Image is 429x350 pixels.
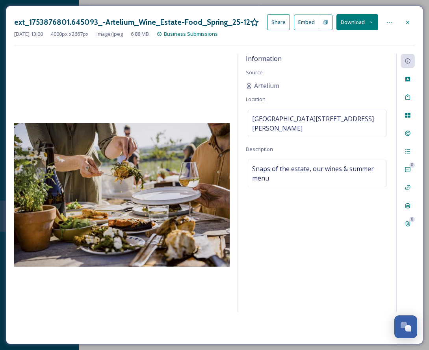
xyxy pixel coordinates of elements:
button: Share [267,14,290,30]
span: 4000 px x 2667 px [51,30,89,38]
span: Snaps of the estate, our wines & summer menu [252,164,382,183]
span: Location [246,96,266,103]
img: e6654b11-7481-4538-8727-e0b97c4c8e6e.jpg [14,123,230,267]
span: Description [246,146,273,153]
span: [GEOGRAPHIC_DATA][STREET_ADDRESS][PERSON_NAME] [252,114,382,133]
span: Information [246,54,282,63]
div: 0 [409,217,415,222]
button: Embed [294,15,319,30]
span: Business Submissions [164,30,218,37]
button: Download [336,14,378,30]
button: Open Chat [394,315,417,338]
h3: ext_1753876801.645093_-Artelium_Wine_Estate-Food_Spring_25-120.JPG [14,17,250,28]
span: [DATE] 13:00 [14,30,43,38]
div: 0 [409,162,415,168]
span: Source [246,69,263,76]
span: Artelium [254,81,279,90]
span: 6.88 MB [131,30,149,38]
span: image/jpeg [97,30,123,38]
